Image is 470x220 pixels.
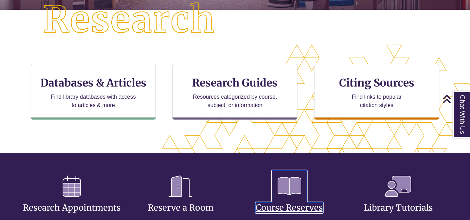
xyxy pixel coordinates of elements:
[256,186,323,213] a: Course Reserves
[364,186,433,213] a: Library Tutorials
[334,76,419,89] h3: Citing Sources
[442,94,468,104] a: Back to Top
[148,186,214,213] a: Reserve a Room
[37,76,150,89] h3: Databases & Articles
[172,64,297,120] a: Research Guides Resources categorized by course, subject, or information
[48,93,139,109] p: Find library databases with access to articles & more
[23,186,121,213] a: Research Appointments
[178,76,292,89] h3: Research Guides
[343,93,411,109] p: Find links to popular citation styles
[31,64,156,120] a: Databases & Articles Find library databases with access to articles & more
[190,93,280,109] p: Resources categorized by course, subject, or information
[314,64,439,120] a: Citing Sources Find links to popular citation styles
